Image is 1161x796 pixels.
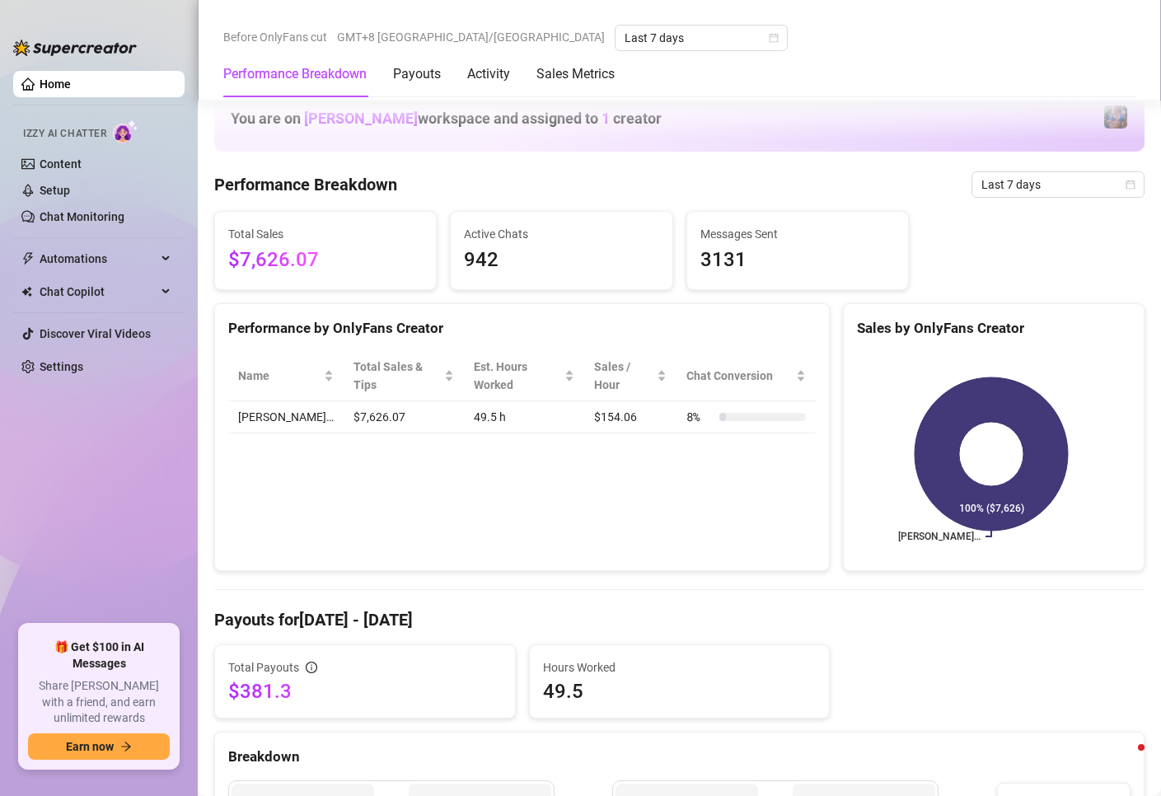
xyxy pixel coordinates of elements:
[231,110,662,128] h1: You are on workspace and assigned to creator
[120,741,132,752] span: arrow-right
[13,40,137,56] img: logo-BBDzfeDw.svg
[676,351,816,401] th: Chat Conversion
[40,210,124,223] a: Chat Monitoring
[40,246,157,272] span: Automations
[23,126,106,142] span: Izzy AI Chatter
[1126,180,1135,190] span: calendar
[113,119,138,143] img: AI Chatter
[214,608,1145,631] h4: Payouts for [DATE] - [DATE]
[238,367,321,385] span: Name
[304,110,418,127] span: [PERSON_NAME]
[769,33,779,43] span: calendar
[21,286,32,297] img: Chat Copilot
[40,77,71,91] a: Home
[28,733,170,760] button: Earn nowarrow-right
[344,401,464,433] td: $7,626.07
[40,360,83,373] a: Settings
[464,245,658,276] span: 942
[464,225,658,243] span: Active Chats
[467,64,510,84] div: Activity
[21,252,35,265] span: thunderbolt
[337,25,605,49] span: GMT+8 [GEOGRAPHIC_DATA]/[GEOGRAPHIC_DATA]
[223,25,327,49] span: Before OnlyFans cut
[700,225,895,243] span: Messages Sent
[228,225,423,243] span: Total Sales
[686,408,713,426] span: 8 %
[40,157,82,171] a: Content
[474,358,562,394] div: Est. Hours Worked
[686,367,793,385] span: Chat Conversion
[66,740,114,753] span: Earn now
[464,401,585,433] td: 49.5 h
[594,358,653,394] span: Sales / Hour
[857,317,1131,339] div: Sales by OnlyFans Creator
[228,351,344,401] th: Name
[536,64,615,84] div: Sales Metrics
[40,279,157,305] span: Chat Copilot
[584,351,676,401] th: Sales / Hour
[228,746,1131,768] div: Breakdown
[28,678,170,727] span: Share [PERSON_NAME] with a friend, and earn unlimited rewards
[40,327,151,340] a: Discover Viral Videos
[700,245,895,276] span: 3131
[625,26,778,50] span: Last 7 days
[898,531,981,542] text: [PERSON_NAME]…
[981,172,1135,197] span: Last 7 days
[543,658,817,677] span: Hours Worked
[353,358,441,394] span: Total Sales & Tips
[602,110,610,127] span: 1
[40,184,70,197] a: Setup
[393,64,441,84] div: Payouts
[1105,740,1145,780] iframe: Intercom live chat
[306,662,317,673] span: info-circle
[1104,105,1127,129] img: Jaylie
[28,639,170,672] span: 🎁 Get $100 in AI Messages
[228,678,502,705] span: $381.3
[228,658,299,677] span: Total Payouts
[228,245,423,276] span: $7,626.07
[584,401,676,433] td: $154.06
[214,173,397,196] h4: Performance Breakdown
[228,401,344,433] td: [PERSON_NAME]…
[223,64,367,84] div: Performance Breakdown
[543,678,817,705] span: 49.5
[344,351,464,401] th: Total Sales & Tips
[228,317,816,339] div: Performance by OnlyFans Creator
